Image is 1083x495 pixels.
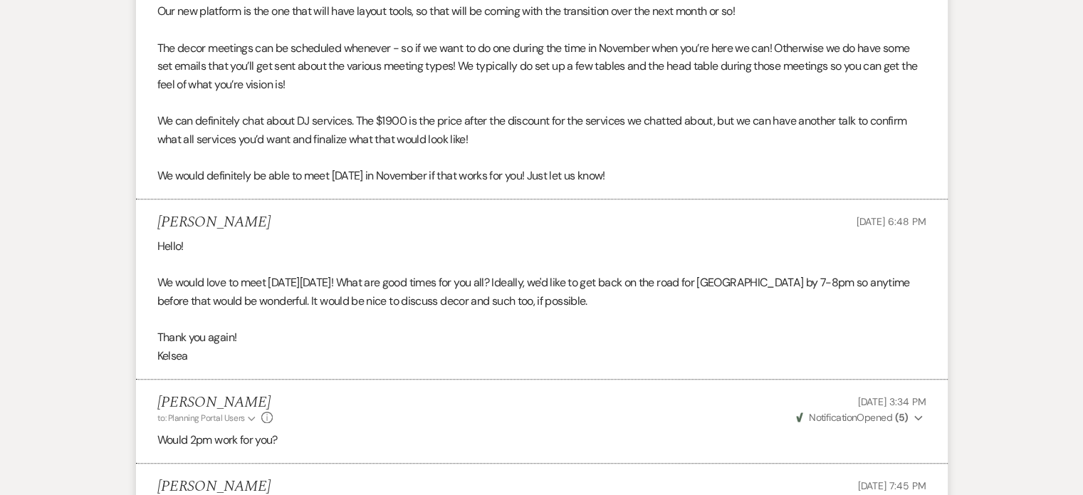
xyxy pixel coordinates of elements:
h5: [PERSON_NAME] [157,394,273,412]
p: Thank you again! [157,328,926,347]
p: Would 2pm work for you? [157,431,926,449]
p: The decor meetings can be scheduled whenever - so if we want to do one during the time in Novembe... [157,39,926,94]
span: [DATE] 3:34 PM [857,395,926,408]
span: to: Planning Portal Users [157,412,245,424]
p: Kelsea [157,347,926,365]
span: [DATE] 7:45 PM [857,479,926,492]
p: Our new platform is the one that will have layout tools, so that will be coming with the transiti... [157,2,926,21]
strong: ( 5 ) [894,411,908,424]
p: Hello! [157,237,926,256]
button: NotificationOpened (5) [794,410,926,425]
span: [DATE] 6:48 PM [856,215,926,228]
h5: [PERSON_NAME] [157,214,271,231]
span: Opened [796,411,909,424]
p: We would love to meet [DATE][DATE]! What are good times for you all? Ideally, we'd like to get ba... [157,273,926,310]
p: We can definitely chat about DJ services. The $1900 is the price after the discount for the servi... [157,112,926,148]
span: Notification [809,411,857,424]
p: We would definitely be able to meet [DATE] in November if that works for you! Just let us know! [157,167,926,185]
button: to: Planning Portal Users [157,412,258,424]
